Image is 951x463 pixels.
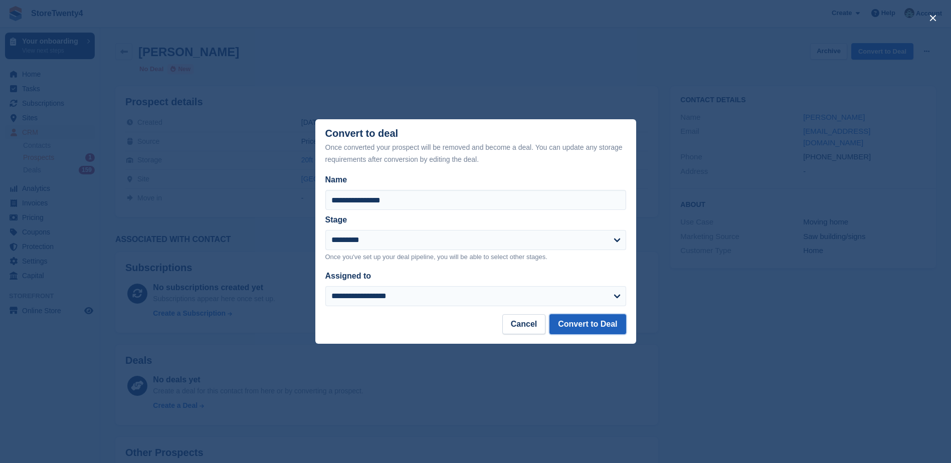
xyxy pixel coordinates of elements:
button: Cancel [502,314,545,334]
button: close [925,10,941,26]
label: Assigned to [325,272,371,280]
label: Stage [325,215,347,224]
div: Convert to deal [325,128,626,165]
button: Convert to Deal [549,314,626,334]
label: Name [325,174,626,186]
p: Once you've set up your deal pipeline, you will be able to select other stages. [325,252,626,262]
div: Once converted your prospect will be removed and become a deal. You can update any storage requir... [325,141,626,165]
